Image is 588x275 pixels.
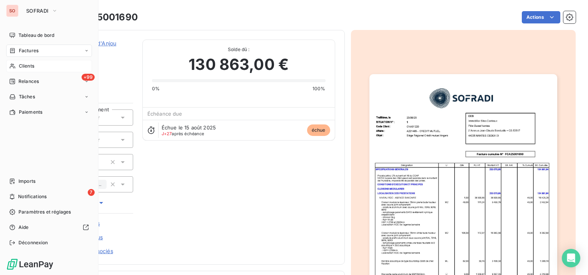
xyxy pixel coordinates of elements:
span: Échéance due [147,111,182,117]
span: Imports [18,178,35,185]
span: Tâches [19,93,35,100]
span: 7 [88,189,95,196]
span: Factures [19,47,38,54]
a: Aide [6,221,92,234]
div: SO [6,5,18,17]
span: Échue le 15 août 2025 [162,124,216,131]
div: Open Intercom Messenger [562,249,580,267]
span: Paramètres et réglages [18,209,71,215]
span: Clients [19,63,34,70]
button: Actions [522,11,560,23]
span: +99 [82,74,95,81]
span: échue [307,124,330,136]
span: 0% [152,85,160,92]
span: 130 863,00 € [189,53,289,76]
span: SOFRADI [26,8,48,14]
span: 100% [312,85,326,92]
span: Aide [18,224,29,231]
span: Paiements [19,109,42,116]
span: Notifications [18,193,47,200]
span: Relances [18,78,39,85]
h3: FCA25001690 [72,10,138,24]
span: après échéance [162,131,204,136]
span: J+27 [162,131,172,136]
img: Logo LeanPay [6,258,54,270]
span: Solde dû : [152,46,326,53]
span: Tableau de bord [18,32,54,39]
span: Déconnexion [18,239,48,246]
